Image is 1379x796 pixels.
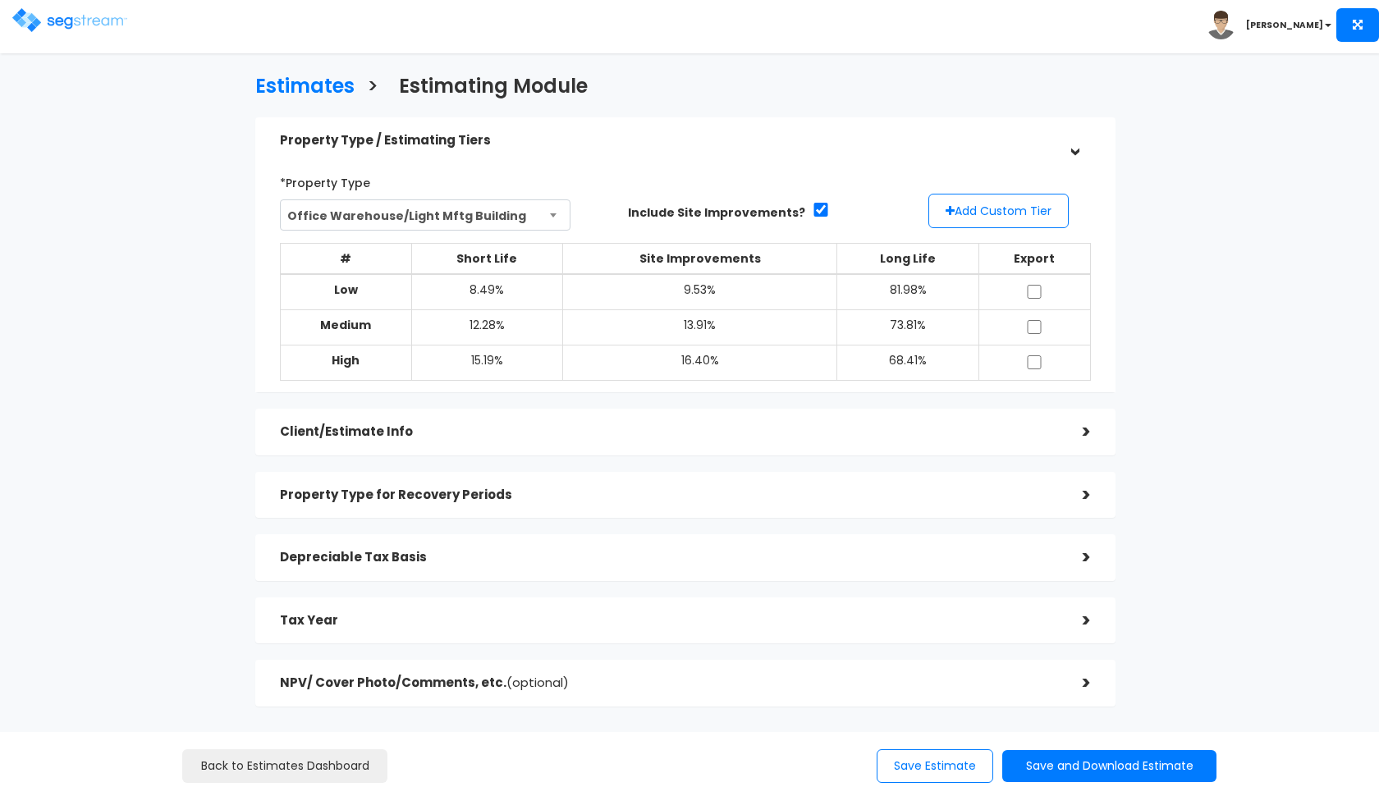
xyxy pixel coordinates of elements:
[411,243,562,274] th: Short Life
[280,199,571,231] span: Office Warehouse/Light Mftg Building
[837,243,978,274] th: Long Life
[1058,419,1091,445] div: >
[1207,11,1235,39] img: avatar.png
[877,749,993,783] button: Save Estimate
[978,243,1090,274] th: Export
[367,75,378,101] h3: >
[411,309,562,345] td: 12.28%
[280,425,1058,439] h5: Client/Estimate Info
[280,614,1058,628] h5: Tax Year
[334,281,358,298] b: Low
[563,243,837,274] th: Site Improvements
[281,200,570,231] span: Office Warehouse/Light Mftg Building
[1058,670,1091,696] div: >
[1058,483,1091,508] div: >
[243,59,355,109] a: Estimates
[563,345,837,380] td: 16.40%
[628,204,805,221] label: Include Site Improvements?
[563,309,837,345] td: 13.91%
[411,345,562,380] td: 15.19%
[280,169,370,191] label: *Property Type
[1002,750,1216,782] button: Save and Download Estimate
[1061,124,1087,157] div: >
[837,309,978,345] td: 73.81%
[563,274,837,310] td: 9.53%
[320,317,371,333] b: Medium
[280,488,1058,502] h5: Property Type for Recovery Periods
[399,75,588,101] h3: Estimating Module
[411,274,562,310] td: 8.49%
[182,749,387,783] a: Back to Estimates Dashboard
[1058,545,1091,570] div: >
[837,274,978,310] td: 81.98%
[506,674,569,691] span: (optional)
[280,134,1058,148] h5: Property Type / Estimating Tiers
[12,8,127,32] img: logo.png
[280,243,411,274] th: #
[928,194,1069,228] button: Add Custom Tier
[1246,19,1323,31] b: [PERSON_NAME]
[255,75,355,101] h3: Estimates
[280,551,1058,565] h5: Depreciable Tax Basis
[332,352,360,368] b: High
[387,59,588,109] a: Estimating Module
[837,345,978,380] td: 68.41%
[280,676,1058,690] h5: NPV/ Cover Photo/Comments, etc.
[1058,608,1091,634] div: >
